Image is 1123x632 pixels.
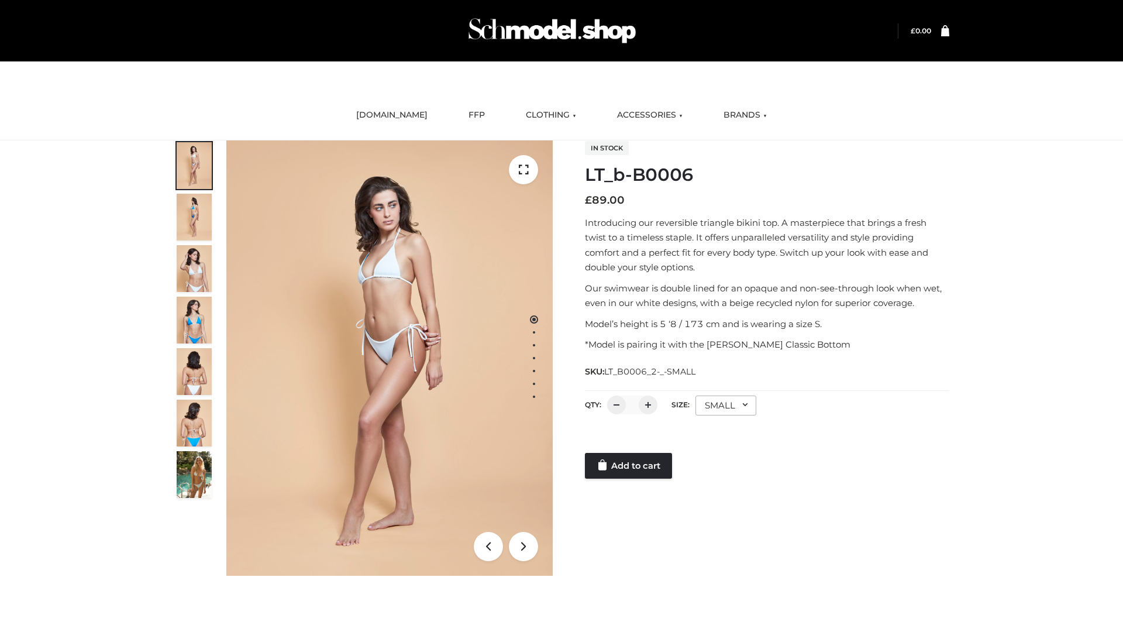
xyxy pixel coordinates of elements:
[585,337,949,352] p: *Model is pairing it with the [PERSON_NAME] Classic Bottom
[695,396,756,415] div: SMALL
[604,366,695,377] span: LT_B0006_2-_-SMALL
[911,26,931,35] bdi: 0.00
[715,102,776,128] a: BRANDS
[177,142,212,189] img: ArielClassicBikiniTop_CloudNine_AzureSky_OW114ECO_1-scaled.jpg
[177,451,212,498] img: Arieltop_CloudNine_AzureSky2.jpg
[177,194,212,241] img: ArielClassicBikiniTop_CloudNine_AzureSky_OW114ECO_2-scaled.jpg
[585,400,601,409] label: QTY:
[460,102,494,128] a: FFP
[585,141,629,155] span: In stock
[585,281,949,311] p: Our swimwear is double lined for an opaque and non-see-through look when wet, even in our white d...
[608,102,691,128] a: ACCESSORIES
[585,194,625,207] bdi: 89.00
[671,400,690,409] label: Size:
[911,26,915,35] span: £
[464,8,640,54] img: Schmodel Admin 964
[517,102,585,128] a: CLOTHING
[177,348,212,395] img: ArielClassicBikiniTop_CloudNine_AzureSky_OW114ECO_7-scaled.jpg
[177,400,212,446] img: ArielClassicBikiniTop_CloudNine_AzureSky_OW114ECO_8-scaled.jpg
[585,164,949,186] h1: LT_b-B0006
[585,365,697,379] span: SKU:
[177,297,212,344] img: ArielClassicBikiniTop_CloudNine_AzureSky_OW114ECO_4-scaled.jpg
[347,102,436,128] a: [DOMAIN_NAME]
[911,26,931,35] a: £0.00
[585,453,672,479] a: Add to cart
[226,140,553,576] img: ArielClassicBikiniTop_CloudNine_AzureSky_OW114ECO_1
[585,194,592,207] span: £
[585,317,949,332] p: Model’s height is 5 ‘8 / 173 cm and is wearing a size S.
[585,215,949,275] p: Introducing our reversible triangle bikini top. A masterpiece that brings a fresh twist to a time...
[177,245,212,292] img: ArielClassicBikiniTop_CloudNine_AzureSky_OW114ECO_3-scaled.jpg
